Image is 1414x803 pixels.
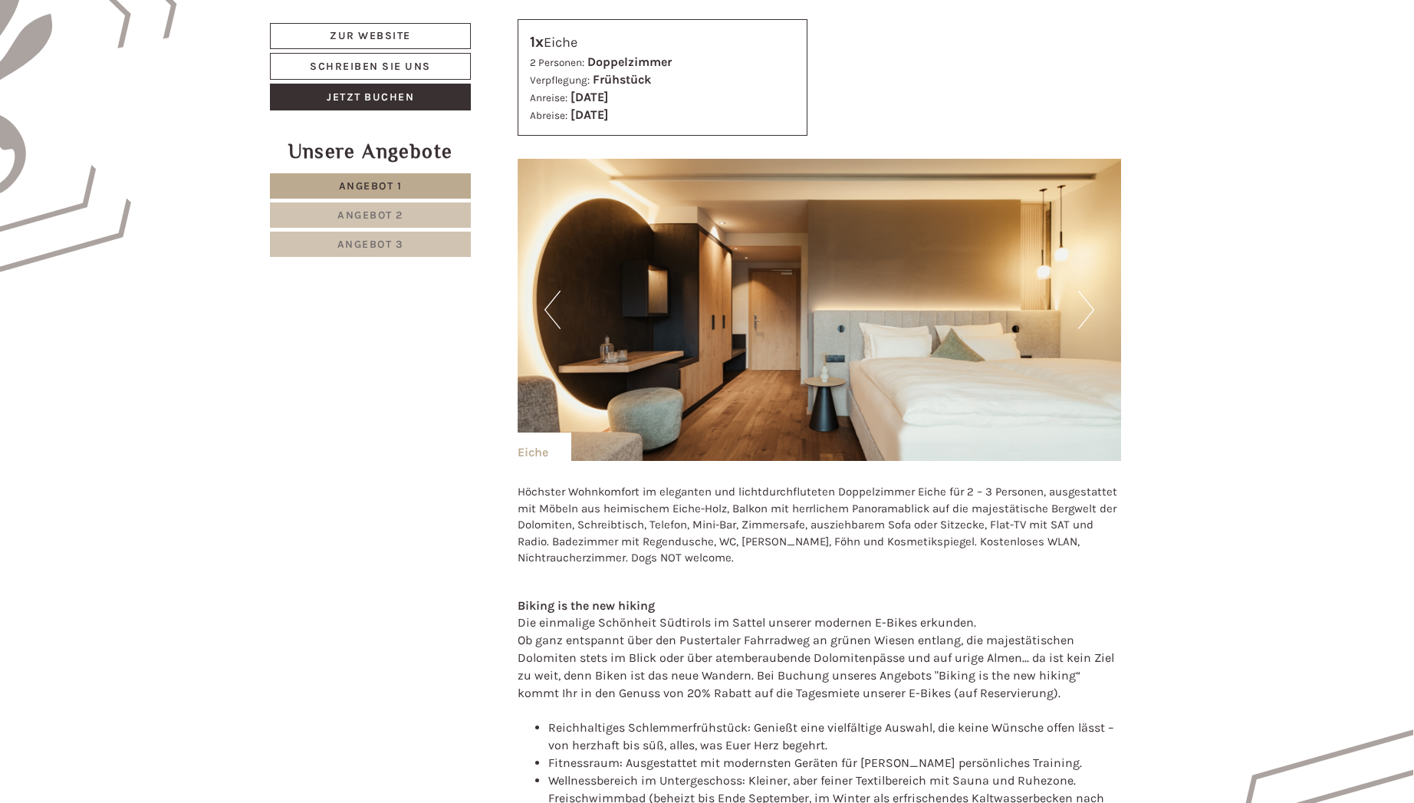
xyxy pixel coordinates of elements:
a: Zur Website [270,23,471,49]
span: Angebot 3 [337,238,404,251]
img: image [518,159,1122,461]
div: [DATE] [275,12,328,38]
div: Guten Tag, wie können wir Ihnen helfen? [12,41,257,88]
small: 2 Personen: [530,57,584,68]
div: Eiche [518,433,571,462]
b: [DATE] [571,107,608,122]
div: Biking is the new hiking [518,597,1122,615]
b: [DATE] [571,90,608,104]
div: Die einmalige Schönheit Südtirols im Sattel unserer modernen E-Bikes erkunden. Ob ganz entspannt ... [518,614,1122,702]
small: 16:02 [23,74,249,85]
button: Previous [544,291,561,329]
b: Doppelzimmer [587,54,672,69]
button: Senden [506,404,603,431]
small: Verpflegung: [530,74,590,86]
small: Anreise: [530,92,567,104]
small: Abreise: [530,110,567,121]
p: Höchster Wohnkomfort im eleganten und lichtdurchfluteten Doppelzimmer Eiche für 2 – 3 Personen, a... [518,484,1122,566]
li: Fitnessraum: Ausgestattet mit modernsten Geräten für [PERSON_NAME] persönliches Training. [548,755,1122,772]
b: 1x [530,33,544,51]
li: Reichhaltiges Schlemmerfrühstück: Genießt eine vielfältige Auswahl, die keine Wünsche offen lässt... [548,719,1122,755]
span: Angebot 1 [339,179,403,193]
button: Next [1078,291,1094,329]
a: Jetzt buchen [270,84,471,110]
b: Frühstück [593,72,651,87]
div: Hotel B&B Feldmessner [23,44,249,57]
div: Eiche [530,31,796,54]
div: Unsere Angebote [270,137,471,166]
a: Schreiben Sie uns [270,53,471,80]
span: Angebot 2 [337,209,403,222]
